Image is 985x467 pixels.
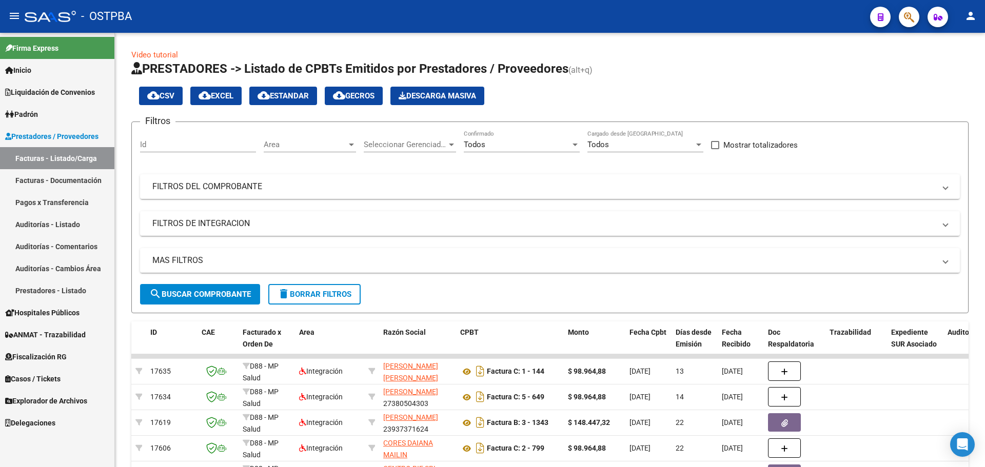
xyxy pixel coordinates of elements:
[672,321,718,367] datatable-header-cell: Días desde Emisión
[325,87,383,105] button: Gecros
[140,211,960,236] mat-expansion-panel-header: FILTROS DE INTEGRACION
[964,10,977,22] mat-icon: person
[295,321,364,367] datatable-header-cell: Area
[152,255,935,266] mat-panel-title: MAS FILTROS
[150,444,171,452] span: 17606
[676,444,684,452] span: 22
[383,328,426,336] span: Razón Social
[487,444,544,453] strong: Factura C: 2 - 799
[587,140,609,149] span: Todos
[333,91,375,100] span: Gecros
[150,393,171,401] span: 17634
[149,290,251,299] span: Buscar Comprobante
[243,439,279,459] span: D88 - MP Salud
[722,393,743,401] span: [DATE]
[150,418,171,427] span: 17619
[5,307,80,318] span: Hospitales Públicos
[5,43,58,54] span: Firma Express
[629,328,666,336] span: Fecha Cpbt
[147,89,160,101] mat-icon: cloud_download
[140,284,260,304] button: Buscar Comprobante
[722,328,751,348] span: Fecha Recibido
[825,321,887,367] datatable-header-cell: Trazabilidad
[131,50,178,59] a: Video tutorial
[5,109,38,120] span: Padrón
[568,65,593,75] span: (alt+q)
[243,388,279,408] span: D88 - MP Salud
[629,393,651,401] span: [DATE]
[299,418,343,427] span: Integración
[5,395,87,407] span: Explorador de Archivos
[278,288,290,300] mat-icon: delete
[239,321,295,367] datatable-header-cell: Facturado x Orden De
[564,321,625,367] datatable-header-cell: Monto
[723,139,798,151] span: Mostrar totalizadores
[299,367,343,375] span: Integración
[299,444,343,452] span: Integración
[152,181,935,192] mat-panel-title: FILTROS DEL COMPROBANTE
[676,393,684,401] span: 14
[202,328,215,336] span: CAE
[379,321,456,367] datatable-header-cell: Razón Social
[764,321,825,367] datatable-header-cell: Doc Respaldatoria
[456,321,564,367] datatable-header-cell: CPBT
[568,444,606,452] strong: $ 98.964,88
[887,321,943,367] datatable-header-cell: Expediente SUR Asociado
[487,393,544,401] strong: Factura C: 5 - 649
[487,419,548,427] strong: Factura B: 3 - 1343
[383,386,452,408] div: 27380504303
[383,388,438,396] span: [PERSON_NAME]
[768,328,814,348] span: Doc Respaldatoria
[399,91,476,100] span: Descarga Masiva
[199,91,233,100] span: EXCEL
[140,174,960,199] mat-expansion-panel-header: FILTROS DEL COMPROBANTE
[258,89,270,101] mat-icon: cloud_download
[278,290,351,299] span: Borrar Filtros
[5,351,67,362] span: Fiscalización RG
[243,328,281,348] span: Facturado x Orden De
[131,62,568,76] span: PRESTADORES -> Listado de CPBTs Emitidos por Prestadores / Proveedores
[264,140,347,149] span: Area
[383,362,438,382] span: [PERSON_NAME] [PERSON_NAME]
[891,328,937,348] span: Expediente SUR Asociado
[139,87,183,105] button: CSV
[474,389,487,405] i: Descargar documento
[464,140,485,149] span: Todos
[487,368,544,376] strong: Factura C: 1 - 144
[474,363,487,379] i: Descargar documento
[150,367,171,375] span: 17635
[249,87,317,105] button: Estandar
[152,218,935,229] mat-panel-title: FILTROS DE INTEGRACION
[199,89,211,101] mat-icon: cloud_download
[5,65,31,76] span: Inicio
[718,321,764,367] datatable-header-cell: Fecha Recibido
[390,87,484,105] app-download-masive: Descarga masiva de comprobantes (adjuntos)
[5,417,55,429] span: Delegaciones
[474,440,487,456] i: Descargar documento
[190,87,242,105] button: EXCEL
[950,432,975,457] div: Open Intercom Messenger
[5,131,98,142] span: Prestadores / Proveedores
[299,393,343,401] span: Integración
[258,91,309,100] span: Estandar
[383,439,433,459] span: CORES DAIANA MAILIN
[5,87,95,98] span: Liquidación de Convenios
[243,362,279,382] span: D88 - MP Salud
[146,321,198,367] datatable-header-cell: ID
[676,418,684,427] span: 22
[333,89,345,101] mat-icon: cloud_download
[243,413,279,433] span: D88 - MP Salud
[383,413,438,421] span: [PERSON_NAME]
[81,5,132,28] span: - OSTPBA
[629,367,651,375] span: [DATE]
[150,328,157,336] span: ID
[198,321,239,367] datatable-header-cell: CAE
[474,414,487,431] i: Descargar documento
[5,373,61,384] span: Casos / Tickets
[364,140,447,149] span: Seleccionar Gerenciador
[140,114,175,128] h3: Filtros
[568,367,606,375] strong: $ 98.964,88
[147,91,174,100] span: CSV
[383,437,452,459] div: 27367542263
[460,328,479,336] span: CPBT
